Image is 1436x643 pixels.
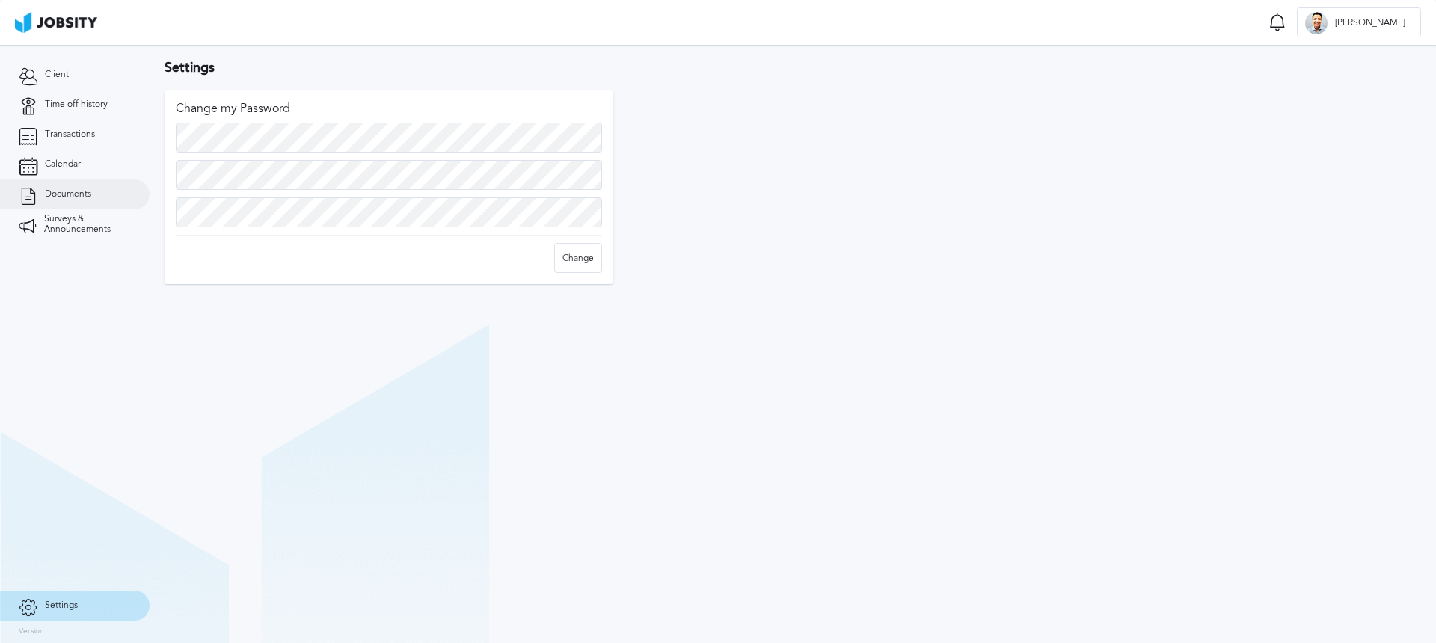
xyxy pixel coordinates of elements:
[45,600,78,611] span: Settings
[44,214,131,235] span: Surveys & Announcements
[45,99,108,110] span: Time off history
[1297,7,1421,37] button: M[PERSON_NAME]
[1328,18,1413,28] span: [PERSON_NAME]
[45,189,91,200] span: Documents
[554,243,602,273] button: Change
[45,159,81,170] span: Calendar
[1305,12,1328,34] div: M
[555,244,601,274] div: Change
[45,129,95,140] span: Transactions
[15,12,97,33] img: ab4bad089aa723f57921c736e9817d99.png
[165,60,658,76] h2: Settings
[45,70,69,80] span: Client
[176,102,602,115] div: Change my Password
[19,627,46,636] label: Version:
